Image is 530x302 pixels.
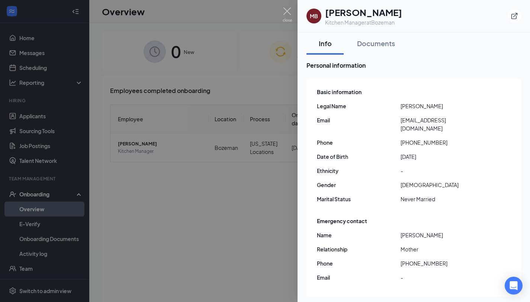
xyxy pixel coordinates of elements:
span: [EMAIL_ADDRESS][DOMAIN_NAME] [401,116,484,132]
span: Legal Name [317,102,401,110]
svg: ExternalLink [511,12,518,20]
div: Documents [357,39,395,48]
span: [PHONE_NUMBER] [401,138,484,147]
div: Info [314,39,336,48]
span: Name [317,231,401,239]
span: Email [317,116,401,124]
span: Date of Birth [317,152,401,161]
span: [PERSON_NAME] [401,102,484,110]
span: [PHONE_NUMBER] [401,259,484,267]
span: [PERSON_NAME] [401,231,484,239]
span: Gender [317,181,401,189]
span: - [401,167,484,175]
span: [DEMOGRAPHIC_DATA] [401,181,484,189]
h1: [PERSON_NAME] [325,6,402,19]
span: Personal information [306,61,521,70]
span: Email [317,273,401,282]
span: Ethnicity [317,167,401,175]
span: Marital Status [317,195,401,203]
span: - [401,273,484,282]
span: Mother [401,245,484,253]
div: Open Intercom Messenger [505,277,523,295]
div: MB [310,12,318,20]
span: Never Married [401,195,484,203]
span: Relationship [317,245,401,253]
span: Phone [317,259,401,267]
span: [DATE] [401,152,484,161]
span: Emergency contact [317,217,367,225]
button: ExternalLink [508,9,521,23]
div: Kitchen Manager at Bozeman [325,19,402,26]
span: Phone [317,138,401,147]
span: Basic information [317,88,362,96]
